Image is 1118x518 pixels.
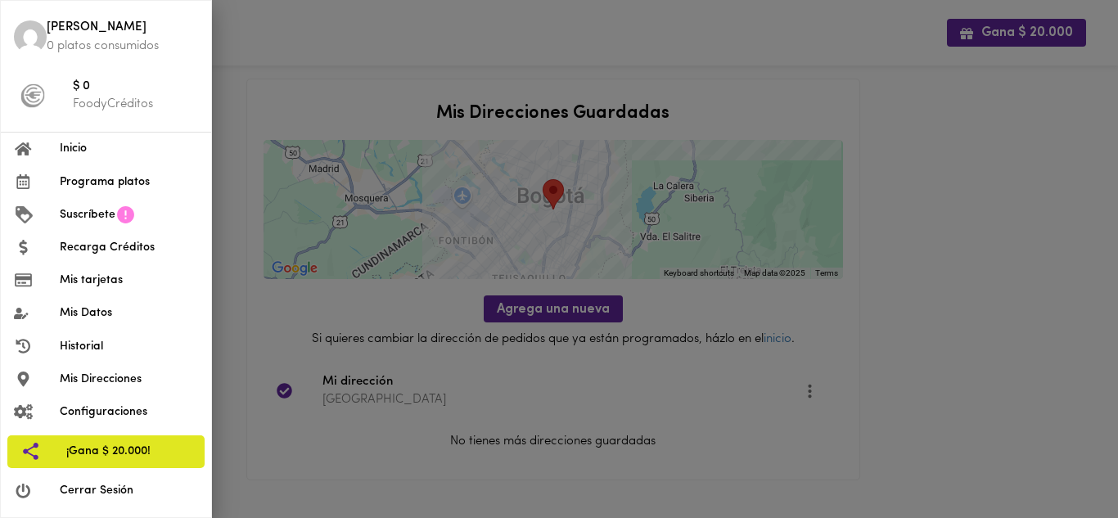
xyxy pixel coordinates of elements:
[20,83,45,108] img: foody-creditos-black.png
[60,206,115,223] span: Suscríbete
[47,38,198,55] p: 0 platos consumidos
[14,20,47,53] img: Daniel
[60,140,198,157] span: Inicio
[60,482,198,499] span: Cerrar Sesión
[60,272,198,289] span: Mis tarjetas
[60,371,198,388] span: Mis Direcciones
[60,338,198,355] span: Historial
[60,304,198,322] span: Mis Datos
[60,239,198,256] span: Recarga Créditos
[47,19,198,38] span: [PERSON_NAME]
[73,96,198,113] p: FoodyCréditos
[60,173,198,191] span: Programa platos
[73,78,198,97] span: $ 0
[60,403,198,421] span: Configuraciones
[66,443,192,460] span: ¡Gana $ 20.000!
